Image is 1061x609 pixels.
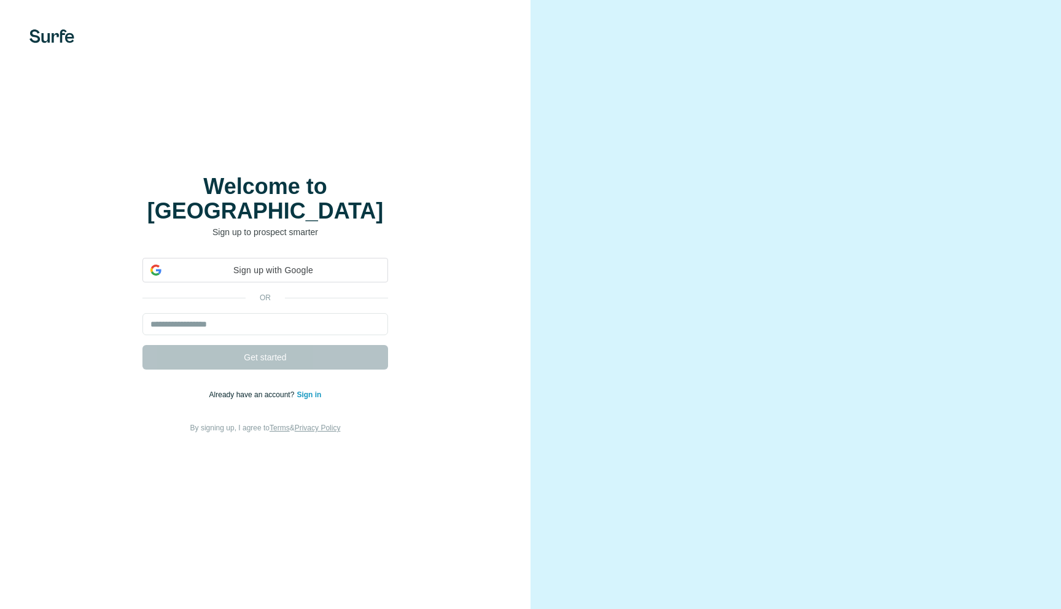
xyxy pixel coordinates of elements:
[209,390,297,399] span: Already have an account?
[29,29,74,43] img: Surfe's logo
[142,258,388,282] div: Sign up with Google
[246,292,285,303] p: or
[166,264,380,277] span: Sign up with Google
[190,424,341,432] span: By signing up, I agree to &
[270,424,290,432] a: Terms
[142,174,388,223] h1: Welcome to [GEOGRAPHIC_DATA]
[297,390,321,399] a: Sign in
[295,424,341,432] a: Privacy Policy
[142,226,388,238] p: Sign up to prospect smarter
